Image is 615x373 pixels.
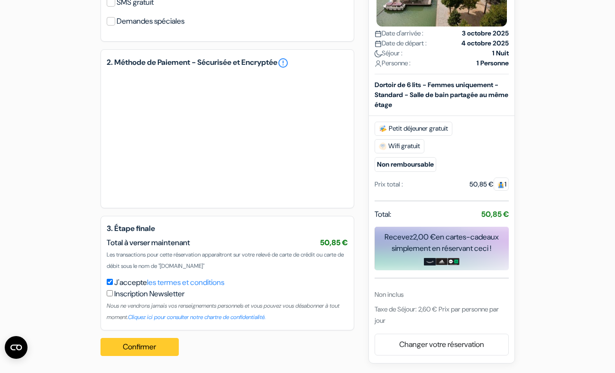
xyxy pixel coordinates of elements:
[107,302,340,321] small: Nous ne vendrons jamais vos renseignements personnels et vous pouvez vous désabonner à tout moment.
[436,258,448,266] img: adidas-card.png
[375,50,382,57] img: moon.svg
[375,60,382,67] img: user_icon.svg
[375,40,382,47] img: calendar.svg
[375,231,509,254] div: Recevez en cartes-cadeaux simplement en réservant ceci !
[128,313,266,321] a: Cliquez ici pour consulter notre chartre de confidentialité.
[5,336,28,359] button: Ouvrir le widget CMP
[497,181,505,188] img: guest.svg
[379,125,387,133] img: free_breakfast.svg
[477,58,509,68] strong: 1 Personne
[116,82,339,191] iframe: Cadre de saisie sécurisé pour le paiement
[117,15,184,28] label: Demandes spéciales
[107,238,190,248] span: Total à verser maintenant
[375,305,499,325] span: Taxe de Séjour: 2,60 € Prix par personne par jour
[379,142,386,150] img: free_wifi.svg
[107,224,348,233] h5: 3. Étape finale
[320,238,348,248] span: 50,85 €
[492,48,509,58] strong: 1 Nuit
[481,209,509,219] strong: 50,85 €
[375,30,382,37] img: calendar.svg
[494,178,509,191] span: 1
[375,209,391,220] span: Total:
[375,80,508,109] b: Dortoir de 6 lits - Femmes uniquement - Standard - Salle de bain partagée au même étage
[375,336,508,354] a: Changer votre réservation
[469,179,509,189] div: 50,85 €
[462,28,509,38] strong: 3 octobre 2025
[375,290,509,300] div: Non inclus
[107,57,348,69] h5: 2. Méthode de Paiement - Sécurisée et Encryptée
[277,57,289,69] a: error_outline
[375,58,411,68] span: Personne :
[375,139,424,153] span: Wifi gratuit
[375,38,427,48] span: Date de départ :
[461,38,509,48] strong: 4 octobre 2025
[107,251,344,270] span: Les transactions pour cette réservation apparaîtront sur votre relevé de carte de crédit ou carte...
[375,28,423,38] span: Date d'arrivée :
[375,48,403,58] span: Séjour :
[424,258,436,266] img: amazon-card-no-text.png
[375,122,452,136] span: Petit déjeuner gratuit
[413,232,436,242] span: 2,00 €
[147,277,224,287] a: les termes et conditions
[114,277,224,288] label: J'accepte
[448,258,459,266] img: uber-uber-eats-card.png
[114,288,184,300] label: Inscription Newsletter
[375,157,436,172] small: Non remboursable
[375,179,403,189] div: Prix total :
[101,338,179,356] button: Confirmer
